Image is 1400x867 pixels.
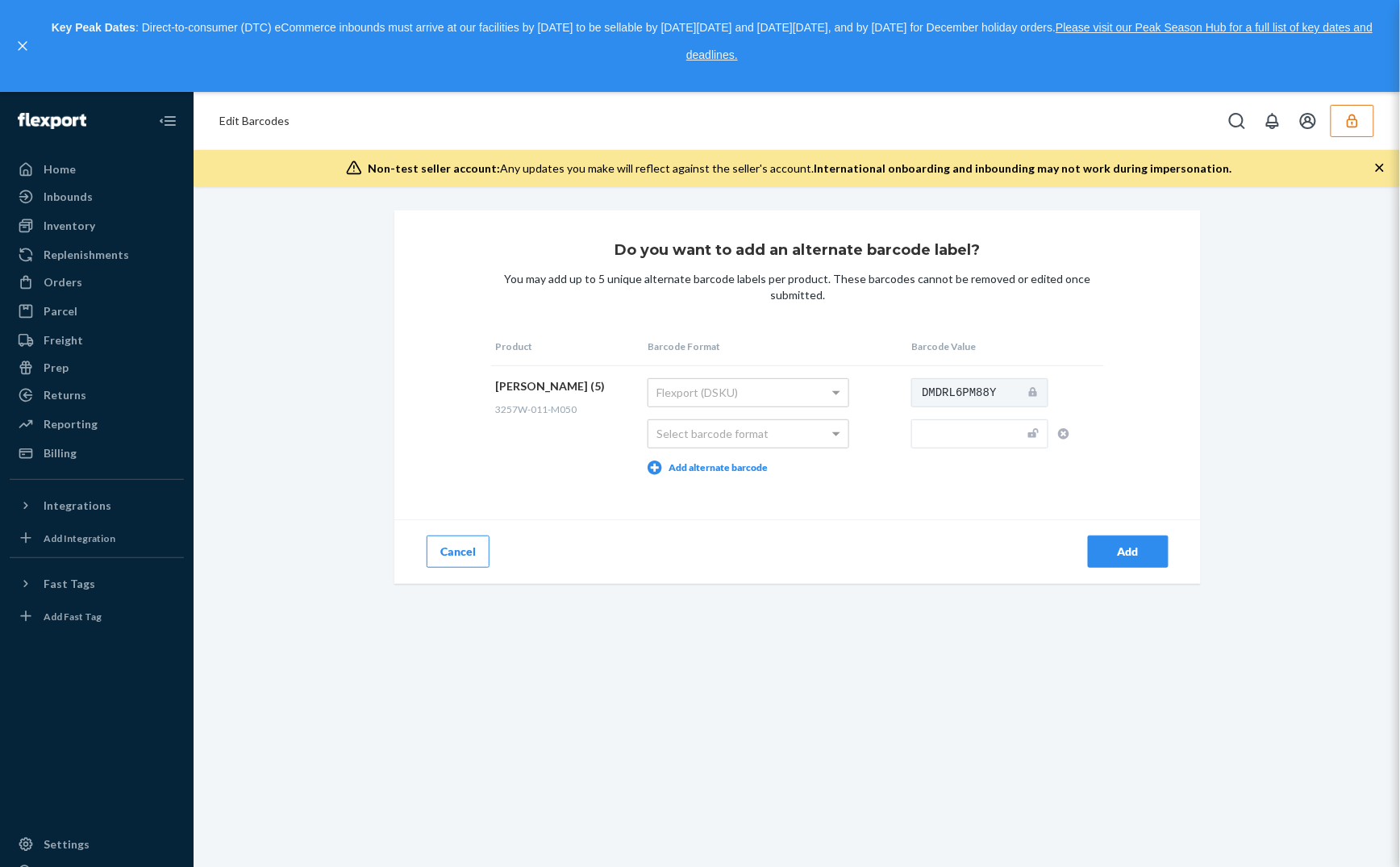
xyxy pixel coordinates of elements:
th: Product [491,327,644,366]
a: Reporting [10,411,184,437]
div: Reporting [44,416,98,432]
div: Billing [44,445,77,461]
div: Add Integration [44,531,115,545]
ol: breadcrumbs [206,100,302,142]
div: Integrations [44,498,111,514]
a: Replenishments [10,242,184,268]
div: Parcel [44,303,77,319]
a: Prep [10,355,184,381]
div: Add Fast Tag [44,610,102,623]
div: Flexport (DSKU) [648,379,848,406]
div: Orders [44,274,82,290]
button: Add [1088,536,1169,568]
div: Settings [44,836,90,852]
th: Barcode Value [907,327,1104,366]
strong: Key Peak Dates [52,21,135,34]
div: You may add up to 5 unique alternate barcode labels per product. These barcodes cannot be removed... [491,271,1104,303]
button: close, [15,38,31,54]
a: Home [10,156,184,182]
h1: Do you want to add an alternate barcode label? [491,243,1104,259]
div: Select barcode format [648,420,848,448]
button: Add alternate barcode [648,461,768,475]
a: Inventory [10,213,184,239]
span: Edit Barcodes [219,114,290,127]
div: Any updates you make will reflect against the seller's account. [369,160,1232,177]
button: Close Navigation [152,105,184,137]
div: Inbounds [44,189,93,205]
div: Freight [44,332,83,348]
a: Add Integration [10,525,184,551]
div: Replenishments [44,247,129,263]
a: Orders [10,269,184,295]
a: Returns [10,382,184,408]
button: Open account menu [1292,105,1324,137]
a: Inbounds [10,184,184,210]
button: Cancel [427,536,490,568]
a: Parcel [10,298,184,324]
button: Open Search Box [1221,105,1253,137]
img: Flexport logo [18,113,86,129]
span: Non-test seller account: [369,161,501,175]
p: : Direct-to-consumer (DTC) eCommerce inbounds must arrive at our facilities by [DATE] to be sella... [39,15,1385,69]
span: International onboarding and inbounding may not work during impersonation. [815,161,1232,175]
a: Please visit our Peak Season Hub for a full list of key dates and deadlines. [686,21,1373,61]
div: Fast Tags [44,576,95,592]
div: Add [1102,544,1155,560]
a: Settings [10,832,184,857]
a: Billing [10,440,184,466]
a: Add Fast Tag [10,603,184,629]
button: Fast Tags [10,571,184,597]
div: Home [44,161,76,177]
span: 3257W-011-M050 [495,403,577,415]
button: Integrations [10,493,184,519]
div: Returns [44,387,86,403]
span: Chat [38,11,71,26]
div: Inventory [44,218,95,234]
button: Open notifications [1256,105,1289,137]
a: Freight [10,327,184,353]
div: Prep [44,360,69,376]
th: Barcode Format [644,327,907,366]
div: [PERSON_NAME] (5) [495,378,631,394]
